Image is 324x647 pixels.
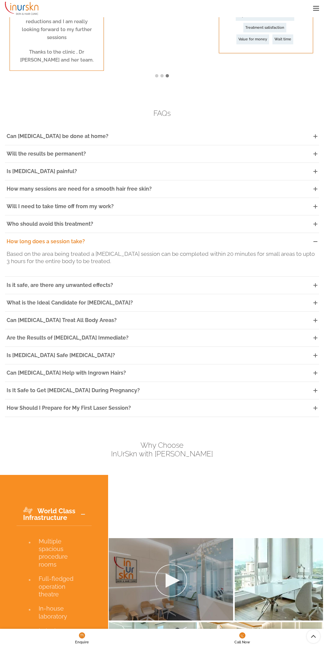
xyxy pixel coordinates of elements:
span: Is it safe, are there any unwanted effects? [7,282,113,288]
span: Is [MEDICAL_DATA] Safe [MEDICAL_DATA]? [7,352,115,358]
h4: FAQs [5,109,319,117]
a: Wait time [272,34,293,44]
span: Can [MEDICAL_DATA] Help with Ingrown Hairs? [7,370,126,376]
a: How many sessions are need for a smooth hair free skin? [5,180,319,198]
span: Can [MEDICAL_DATA] be done at home? [7,133,108,139]
a: Can [MEDICAL_DATA] be done at home? [5,128,319,145]
img: play-icon.png [154,564,187,597]
p: Based on the area being treated a [MEDICAL_DATA] session can be completed within 20 minutes for s... [7,250,317,265]
a: Can [MEDICAL_DATA] Help with Ingrown Hairs? [5,364,319,382]
span: How Should I Prepare for My First Laser Session? [7,405,131,411]
span: Is [MEDICAL_DATA] painful? [7,168,77,174]
a: Will I need to take time off from my work? [5,198,319,215]
a: Enquire [2,630,162,645]
a: What is the Ideal Candidate for [MEDICAL_DATA]? [5,294,319,311]
span: Who should avoid this treatment? [7,221,93,227]
span: In-house laboratory [39,605,79,620]
p: Thanks to the clinic , Dr [PERSON_NAME] and her team. [17,48,97,64]
span: How many sessions are need for a smooth hair free skin? [7,186,152,192]
span: Is It Safe to Get [MEDICAL_DATA] During Pregnancy? [7,387,140,393]
span: Will I need to take time off from my work? [7,203,114,209]
span: Are the Results of [MEDICAL_DATA] Immediate? [7,335,129,341]
a: Is [MEDICAL_DATA] Safe [MEDICAL_DATA]? [5,347,319,364]
a: Call Now [162,630,322,645]
a: Is It Safe to Get [MEDICAL_DATA] During Pregnancy? [5,382,319,399]
span: Call Now [165,640,319,644]
a: Treatment satisfaction [243,23,286,33]
span: Enquire [5,640,159,644]
a: Will the results be permanent? [5,145,319,162]
a: Value for money [236,34,269,44]
a: Is [MEDICAL_DATA] painful? [5,163,319,180]
a: World Class Infrastructure [17,503,92,526]
a: How long does a session take? [5,233,319,250]
span: World Class Infrastructure [23,507,75,522]
a: Is it safe, are there any unwanted effects? [5,277,319,294]
span: Will the results be permanent? [7,151,86,157]
a: Who should avoid this treatment? [5,215,319,233]
span: Latest technology [39,627,79,642]
span: Can [MEDICAL_DATA] Treat All Body Areas? [7,317,117,323]
h4: Why Choose InUrSkn with [PERSON_NAME] [5,441,319,458]
a: Scroll To Top [307,630,320,643]
a: Can [MEDICAL_DATA] Treat All Body Areas? [5,312,319,329]
span: What is the Ideal Candidate for [MEDICAL_DATA]? [7,300,133,306]
a: Are the Results of [MEDICAL_DATA] Immediate? [5,329,319,347]
span: Full-fledged operation theatre [39,575,79,598]
a: How Should I Prepare for My First Laser Session? [5,399,319,417]
span: How long does a session take? [7,238,85,245]
span: Multiple spacious procedure rooms [39,537,79,569]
